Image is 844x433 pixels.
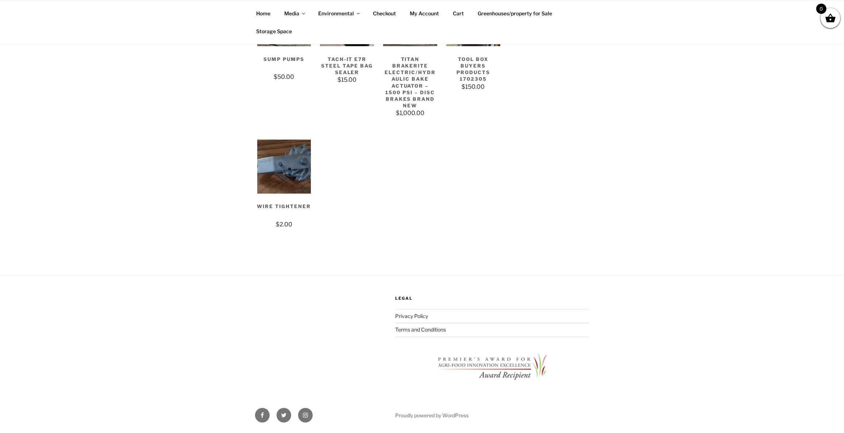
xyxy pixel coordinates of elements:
[816,4,826,14] span: 0
[257,49,311,73] h2: Sump pumps
[395,412,469,418] a: Proudly powered by WordPress
[395,326,446,333] a: Terms and Conditions
[278,4,311,22] a: Media
[250,4,277,22] a: Home
[367,4,402,22] a: Checkout
[312,4,366,22] a: Environmental
[274,73,294,80] bdi: 50.00
[447,4,470,22] a: Cart
[395,313,428,319] a: Privacy Policy
[255,408,375,425] nav: Footer Social Links Menu
[396,110,400,116] span: $
[257,139,311,229] a: Wire Tightener $2.00
[462,83,485,90] bdi: 150.00
[396,110,424,116] bdi: 1,000.00
[338,76,341,83] span: $
[276,221,280,228] span: $
[255,286,589,408] aside: Footer
[383,49,437,109] h2: Titan Brakerite Electric/Hydraulic Bake Actuator – 1500 PSI – Disc Brakes Brand New
[274,73,277,80] span: $
[257,196,311,220] h2: Wire Tightener
[338,76,357,83] bdi: 15.00
[250,4,594,40] nav: Top Menu
[395,296,589,301] h2: Legal
[446,49,500,82] h2: Tool Box Buyers Products 1702305
[471,4,559,22] a: Greenhouses/property for Sale
[276,221,292,228] bdi: 2.00
[250,22,298,40] a: Storage Space
[320,49,374,76] h2: Tach-It E7R Steel Tape Bag Sealer
[462,83,465,90] span: $
[257,139,311,193] img: Wire Tightener
[404,4,446,22] a: My Account
[395,309,589,337] nav: Legal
